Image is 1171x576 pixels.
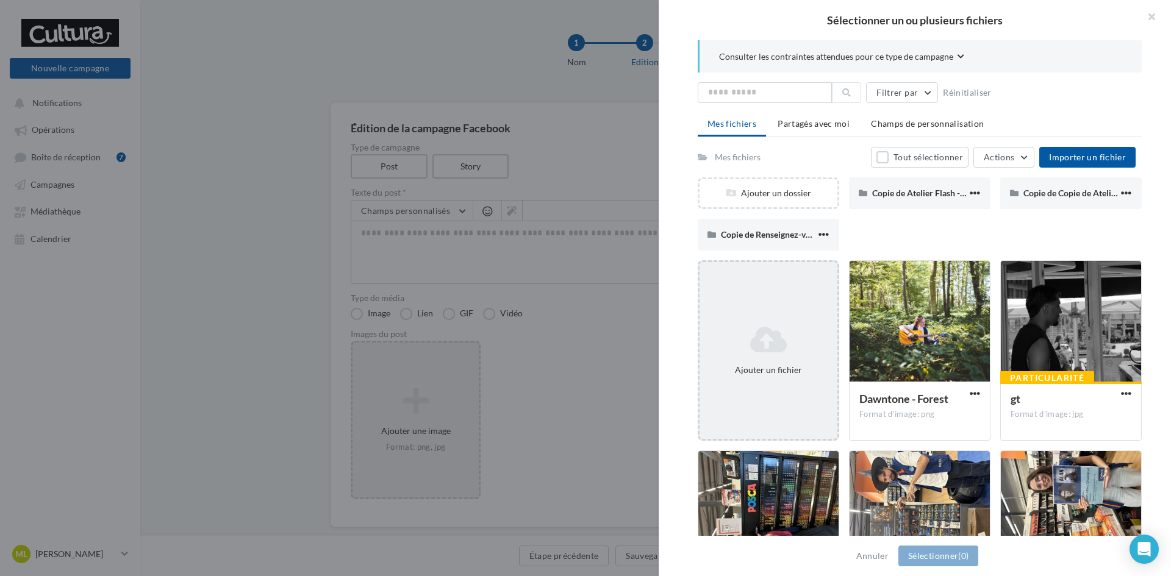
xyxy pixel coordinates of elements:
span: Mes fichiers [707,118,756,129]
span: Copie de Renseignez-vous auprès de nos conseillers. [721,229,917,240]
button: Filtrer par [866,82,938,103]
button: Actions [973,147,1034,168]
span: Copie de Atelier Flash - 30 min [872,188,988,198]
span: gt [1011,392,1020,405]
span: Champs de personnalisation [871,118,984,129]
button: Annuler [851,549,893,563]
div: Ajouter un fichier [704,364,833,376]
div: Open Intercom Messenger [1130,535,1159,564]
span: Dawntone - Forest [859,392,948,405]
span: Importer un fichier [1049,152,1126,162]
button: Réinitialiser [938,85,997,100]
button: Sélectionner(0) [898,546,978,566]
span: Consulter les contraintes attendues pour ce type de campagne [719,51,953,63]
div: Format d'image: jpg [1011,409,1131,420]
div: Mes fichiers [715,151,761,163]
div: Format d'image: png [859,409,980,420]
button: Tout sélectionner [871,147,969,168]
span: Actions [984,152,1014,162]
span: Partagés avec moi [778,118,850,129]
button: Importer un fichier [1039,147,1136,168]
button: Consulter les contraintes attendues pour ce type de campagne [719,50,964,65]
span: (0) [958,550,969,561]
h2: Sélectionner un ou plusieurs fichiers [678,15,1151,26]
div: Particularité [1000,371,1094,385]
div: Ajouter un dossier [700,187,837,199]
